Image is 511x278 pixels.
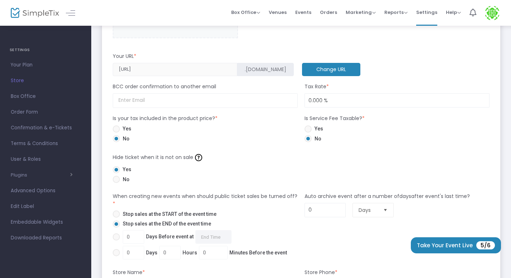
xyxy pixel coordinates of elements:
[113,93,298,108] input: Enter Email
[120,230,232,244] span: Days Before event at
[359,207,378,214] span: Days
[11,76,81,85] span: Store
[120,135,130,143] span: No
[411,237,501,253] button: Take Your Event Live5/6
[305,115,365,122] m-panel-subtitle: Is Service Fee Taxable?
[11,155,81,164] span: User & Roles
[305,193,470,200] m-panel-subtitle: Auto archive event after a number of after event's last time?
[269,3,287,21] span: Venues
[231,9,260,16] span: Box Office
[11,139,81,148] span: Terms & Conditions
[416,3,437,21] span: Settings
[120,125,131,133] span: Yes
[229,249,287,257] span: Minutes Before the event
[245,66,286,73] span: .[DOMAIN_NAME]
[11,202,81,211] span: Edit Label
[11,108,81,117] span: Order Form
[312,135,321,143] span: No
[113,115,218,122] m-panel-subtitle: Is your tax included in the product price?
[302,63,360,76] m-button: Change URL
[11,172,73,178] button: Plugins
[113,53,136,60] m-panel-subtitle: Your URL
[195,154,202,161] img: question-mark
[120,246,287,259] span: Days Hours
[399,193,411,200] span: days
[113,152,204,163] m-panel-subtitle: Hide ticket when it is not on sale
[384,9,408,16] span: Reports
[476,241,495,249] span: 5/6
[312,125,323,133] span: Yes
[305,83,329,90] m-panel-subtitle: Tax Rate
[346,9,376,16] span: Marketing
[305,94,489,107] input: Tax Rate
[11,123,81,133] span: Confirmation & e-Tickets
[10,43,82,57] h4: SETTINGS
[195,230,232,244] input: Days Before event at
[113,83,216,90] m-panel-subtitle: BCC order confirmation to another email
[320,3,337,21] span: Orders
[305,269,337,276] m-panel-subtitle: Store Phone
[120,210,216,218] span: Stop sales at the START of the event time
[446,9,461,16] span: Help
[11,233,81,243] span: Downloaded Reports
[113,193,298,208] m-panel-subtitle: When creating new events when should public ticket sales be turned off?
[113,269,145,276] m-panel-subtitle: Store Name
[380,203,390,217] button: Select
[120,166,131,173] span: Yes
[120,176,130,183] span: No
[11,60,81,70] span: Your Plan
[11,186,81,195] span: Advanced Options
[295,3,311,21] span: Events
[11,218,81,227] span: Embeddable Widgets
[120,220,211,228] span: Stop sales at the END of the event time
[11,92,81,101] span: Box Office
